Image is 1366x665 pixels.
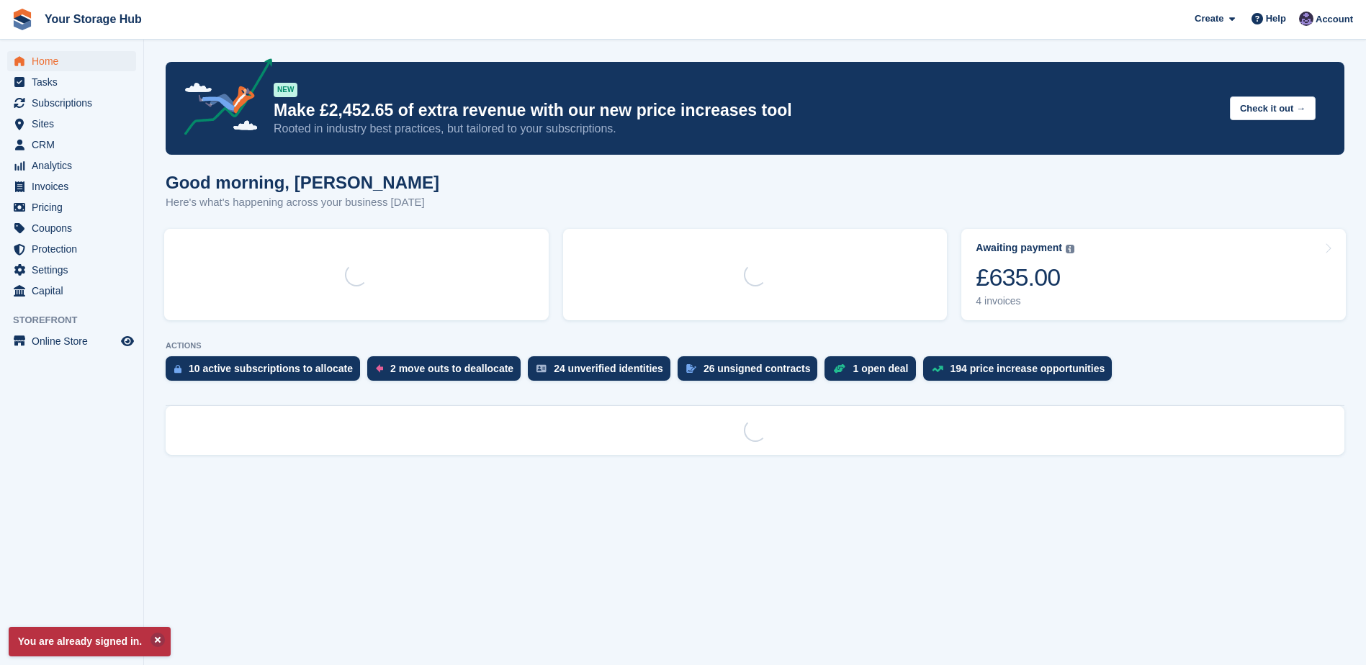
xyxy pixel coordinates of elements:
[9,627,171,656] p: You are already signed in.
[274,100,1218,121] p: Make £2,452.65 of extra revenue with our new price increases tool
[7,135,136,155] a: menu
[1266,12,1286,26] span: Help
[7,51,136,71] a: menu
[7,331,136,351] a: menu
[166,356,367,388] a: 10 active subscriptions to allocate
[1066,245,1074,253] img: icon-info-grey-7440780725fd019a000dd9b08b2336e03edf1995a4989e88bcd33f0948082b44.svg
[376,364,383,373] img: move_outs_to_deallocate_icon-f764333ba52eb49d3ac5e1228854f67142a1ed5810a6f6cc68b1a99e826820c5.svg
[13,313,143,327] span: Storefront
[166,194,439,211] p: Here's what's happening across your business [DATE]
[32,260,118,280] span: Settings
[554,363,663,374] div: 24 unverified identities
[932,366,943,372] img: price_increase_opportunities-93ffe204e8149a01c8c9dc8f82e8f89637d9d84a8eef4429ea346261dce0b2c0.svg
[32,331,118,351] span: Online Store
[32,114,118,134] span: Sites
[1316,12,1353,27] span: Account
[853,363,908,374] div: 1 open deal
[32,176,118,196] span: Invoices
[32,72,118,92] span: Tasks
[833,363,845,374] img: deal-1b604bf984904fb50ccaf53a9ad4b4a5d6e5aea283cecdc64d6e3604feb123c2.svg
[678,356,825,388] a: 26 unsigned contracts
[1195,12,1223,26] span: Create
[32,281,118,301] span: Capital
[824,356,922,388] a: 1 open deal
[976,295,1074,307] div: 4 invoices
[32,93,118,113] span: Subscriptions
[32,197,118,217] span: Pricing
[7,260,136,280] a: menu
[274,83,297,97] div: NEW
[174,364,181,374] img: active_subscription_to_allocate_icon-d502201f5373d7db506a760aba3b589e785aa758c864c3986d89f69b8ff3...
[32,51,118,71] span: Home
[189,363,353,374] div: 10 active subscriptions to allocate
[32,155,118,176] span: Analytics
[390,363,513,374] div: 2 move outs to deallocate
[367,356,528,388] a: 2 move outs to deallocate
[32,218,118,238] span: Coupons
[704,363,811,374] div: 26 unsigned contracts
[39,7,148,31] a: Your Storage Hub
[7,176,136,196] a: menu
[951,363,1105,374] div: 194 price increase opportunities
[976,242,1062,254] div: Awaiting payment
[961,229,1346,320] a: Awaiting payment £635.00 4 invoices
[7,281,136,301] a: menu
[1299,12,1313,26] img: Liam Beddard
[1230,96,1316,120] button: Check it out →
[536,364,547,373] img: verify_identity-adf6edd0f0f0b5bbfe63781bf79b02c33cf7c696d77639b501bdc392416b5a36.svg
[528,356,678,388] a: 24 unverified identities
[274,121,1218,137] p: Rooted in industry best practices, but tailored to your subscriptions.
[7,114,136,134] a: menu
[12,9,33,30] img: stora-icon-8386f47178a22dfd0bd8f6a31ec36ba5ce8667c1dd55bd0f319d3a0aa187defe.svg
[32,239,118,259] span: Protection
[166,173,439,192] h1: Good morning, [PERSON_NAME]
[32,135,118,155] span: CRM
[7,155,136,176] a: menu
[172,58,273,140] img: price-adjustments-announcement-icon-8257ccfd72463d97f412b2fc003d46551f7dbcb40ab6d574587a9cd5c0d94...
[166,341,1344,350] p: ACTIONS
[7,93,136,113] a: menu
[7,197,136,217] a: menu
[7,218,136,238] a: menu
[119,332,136,350] a: Preview store
[7,72,136,92] a: menu
[923,356,1120,388] a: 194 price increase opportunities
[7,239,136,259] a: menu
[976,263,1074,292] div: £635.00
[686,364,696,373] img: contract_signature_icon-13c848040528278c33f63329250d36e43548de30e8caae1d1a13099fd9432cc5.svg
